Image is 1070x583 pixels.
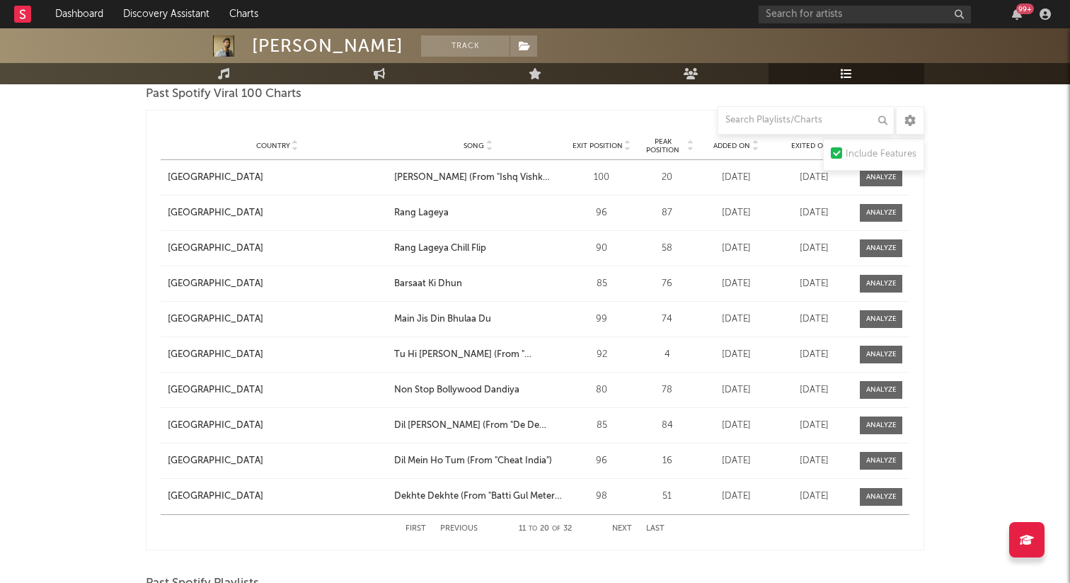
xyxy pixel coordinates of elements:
a: [GEOGRAPHIC_DATA] [168,383,387,397]
div: [DATE] [701,454,771,468]
a: Dil Mein Ho Tum (From "Cheat India") [394,454,563,468]
div: Dil Mein Ho Tum (From "Cheat India") [394,454,552,468]
a: [GEOGRAPHIC_DATA] [168,277,387,291]
div: [GEOGRAPHIC_DATA] [168,419,263,433]
div: [GEOGRAPHIC_DATA] [168,242,263,256]
div: 11 20 32 [506,521,584,538]
div: [DATE] [778,242,849,256]
div: 85 [570,419,633,433]
a: [GEOGRAPHIC_DATA] [168,419,387,433]
span: Peak Position [640,137,685,154]
button: Track [421,35,510,57]
span: Exit Position [573,142,623,150]
span: Song [464,142,484,150]
button: Next [612,525,632,533]
div: [DATE] [778,419,849,433]
button: Previous [440,525,478,533]
div: Non Stop Bollywood Dandiya [394,383,519,397]
div: [GEOGRAPHIC_DATA] [168,489,263,504]
a: Rang Lageya Chill Flip [394,242,563,256]
a: Main Jis Din Bhulaa Du [394,312,563,327]
div: 58 [640,242,694,256]
div: [DATE] [701,419,771,433]
div: [DATE] [778,277,849,291]
div: [DATE] [701,277,771,291]
div: Include Features [846,146,916,163]
a: [GEOGRAPHIC_DATA] [168,489,387,504]
div: 96 [570,206,633,220]
div: [GEOGRAPHIC_DATA] [168,454,263,468]
div: [GEOGRAPHIC_DATA] [168,171,263,185]
div: 100 [570,171,633,185]
div: Rang Lageya Chill Flip [394,242,486,256]
div: [DATE] [778,312,849,327]
div: [DATE] [778,348,849,362]
div: [DATE] [701,383,771,397]
a: [PERSON_NAME] (From "Ishq Vishk Rebound") [394,171,563,185]
input: Search for artists [759,6,971,23]
input: Search Playlists/Charts [718,106,894,135]
div: 90 [570,242,633,256]
a: Dil [PERSON_NAME] (From "De De Pyaar De") [394,419,563,433]
div: [DATE] [778,206,849,220]
div: [DATE] [778,171,849,185]
div: 99 [570,312,633,327]
div: [DATE] [701,348,771,362]
div: 96 [570,454,633,468]
a: [GEOGRAPHIC_DATA] [168,312,387,327]
div: [GEOGRAPHIC_DATA] [168,348,263,362]
div: [GEOGRAPHIC_DATA] [168,277,263,291]
div: 51 [640,489,694,504]
div: 76 [640,277,694,291]
button: 99+ [1012,9,1022,20]
div: 74 [640,312,694,327]
span: Exited On [791,142,829,150]
div: 80 [570,383,633,397]
div: [DATE] [701,312,771,327]
a: [GEOGRAPHIC_DATA] [168,242,387,256]
div: [DATE] [778,454,849,468]
span: Past Spotify Viral 100 Charts [146,86,301,103]
div: [DATE] [701,171,771,185]
div: [DATE] [701,489,771,504]
div: 78 [640,383,694,397]
a: [GEOGRAPHIC_DATA] [168,348,387,362]
div: Rang Lageya [394,206,449,220]
div: 85 [570,277,633,291]
div: [GEOGRAPHIC_DATA] [168,312,263,327]
div: Main Jis Din Bhulaa Du [394,312,491,327]
div: [DATE] [701,242,771,256]
div: [DATE] [778,383,849,397]
div: 4 [640,348,694,362]
a: Dekhte Dekhte (From "Batti Gul Meter Chalu") [394,489,563,504]
span: of [552,526,560,532]
a: Barsaat Ki Dhun [394,277,563,291]
a: Rang Lageya [394,206,563,220]
div: 20 [640,171,694,185]
div: 16 [640,454,694,468]
a: Non Stop Bollywood Dandiya [394,383,563,397]
div: 98 [570,489,633,504]
span: Country [256,142,290,150]
a: [GEOGRAPHIC_DATA] [168,206,387,220]
a: [GEOGRAPHIC_DATA] [168,171,387,185]
div: 92 [570,348,633,362]
div: [PERSON_NAME] [252,35,403,57]
div: [DATE] [778,489,849,504]
button: First [405,525,426,533]
div: [DATE] [701,206,771,220]
div: [GEOGRAPHIC_DATA] [168,206,263,220]
button: Last [646,525,665,533]
div: 84 [640,419,694,433]
div: 87 [640,206,694,220]
div: 99 + [1016,4,1034,14]
span: Added On [713,142,750,150]
a: Tu Hi [PERSON_NAME] (From "[PERSON_NAME] Aur Woh") [394,348,563,362]
a: [GEOGRAPHIC_DATA] [168,454,387,468]
span: to [529,526,537,532]
div: Barsaat Ki Dhun [394,277,462,291]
